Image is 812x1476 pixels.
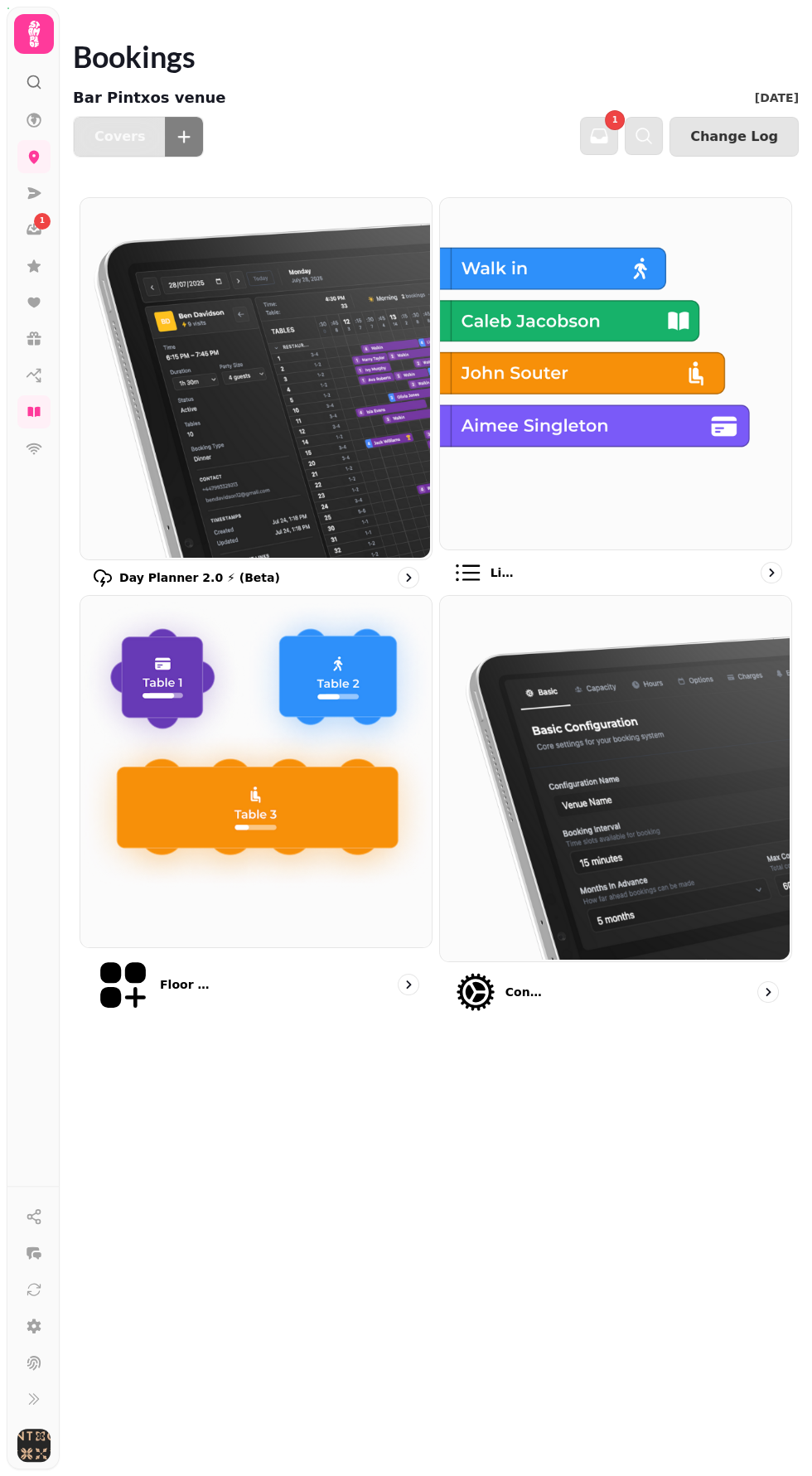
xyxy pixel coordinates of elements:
[94,130,145,143] p: Covers
[669,117,799,157] button: Change Log
[80,197,433,588] a: Day Planner 2.0 ⚡ (Beta)Day Planner 2.0 ⚡ (Beta)
[17,213,51,246] a: 1
[439,197,792,588] a: List viewList view
[80,595,433,1015] a: Floor Plans (beta)Floor Plans (beta)
[760,984,776,1000] svg: go to
[438,196,790,548] img: List view
[160,976,217,993] p: Floor Plans (beta)
[491,564,519,581] p: List view
[79,594,430,946] img: Floor Plans (beta)
[439,595,792,1015] a: ConfigurationConfiguration
[400,569,417,586] svg: go to
[119,569,280,586] p: Day Planner 2.0 ⚡ (Beta)
[73,86,226,109] p: Bar Pintxos venue
[505,984,549,1000] p: Configuration
[40,215,45,227] span: 1
[74,117,165,157] button: Covers
[755,90,799,106] p: [DATE]
[690,130,778,143] span: Change Log
[79,196,430,558] img: Day Planner 2.0 ⚡ (Beta)
[14,1429,54,1462] button: User avatar
[400,976,417,993] svg: go to
[438,594,790,960] img: Configuration
[612,116,618,124] span: 1
[17,1429,51,1462] img: User avatar
[763,564,780,581] svg: go to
